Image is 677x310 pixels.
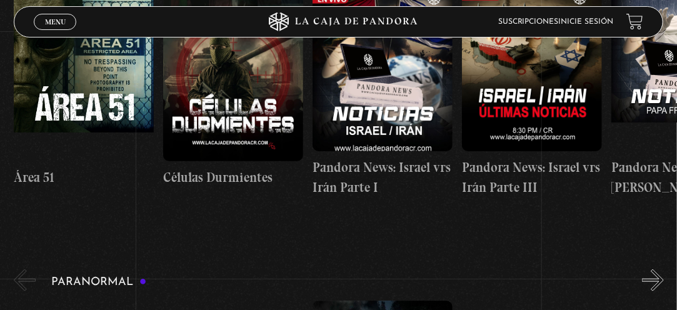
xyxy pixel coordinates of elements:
h4: Células Durmientes [163,167,303,187]
button: Previous [14,269,36,291]
h4: Pandora News: Israel vrs Irán Parte III [462,157,602,197]
a: Inicie sesión [559,18,614,26]
h4: Área 51 [14,167,154,187]
span: Menu [45,18,66,26]
a: View your shopping cart [626,13,643,30]
button: Next [642,269,664,291]
a: Suscripciones [498,18,559,26]
span: Cerrar [41,29,70,37]
h4: Pandora News: Israel vrs Irán Parte I [313,157,453,197]
h3: Paranormal [51,276,147,288]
